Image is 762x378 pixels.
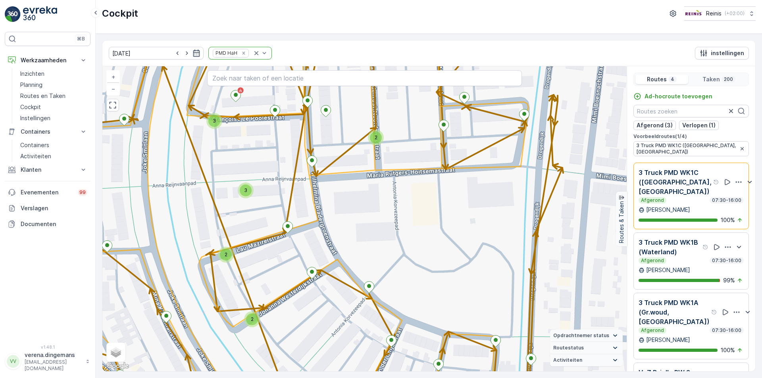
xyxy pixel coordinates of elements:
[107,343,125,361] a: Layers
[553,332,609,339] span: Opdrachtnemer status
[711,197,742,203] p: 07:30-16:00
[5,351,90,372] button: VVverena.dingemans[EMAIL_ADDRESS][DOMAIN_NAME]
[647,75,667,83] p: Routes
[239,50,248,56] div: Remove PMD HaH
[17,102,90,113] a: Cockpit
[702,244,709,250] div: help tooltippictogram
[244,187,247,193] span: 3
[723,76,734,83] p: 200
[633,105,749,117] input: Routes zoeken
[104,361,131,371] img: Google
[77,36,85,42] p: ⌘B
[682,121,716,129] p: Verlopen (1)
[17,113,90,124] a: Instellingen
[702,75,720,83] p: Taken
[20,92,65,100] p: Routes en Taken
[17,151,90,162] a: Activiteiten
[79,189,86,196] p: 99
[17,140,90,151] a: Containers
[639,238,701,257] p: 3 Truck PMD WK1B (Waterland)
[723,276,735,284] p: 99 %
[640,327,665,334] p: Afgerond
[20,103,41,111] p: Cockpit
[107,83,119,95] a: Uitzoomen
[104,361,131,371] a: Dit gebied openen in Google Maps (er wordt een nieuw venster geopend)
[218,247,234,263] div: 2
[112,73,115,80] span: +
[5,162,90,178] button: Klanten
[21,56,75,64] p: Werkzaamheden
[20,81,42,89] p: Planning
[645,92,712,100] p: Ad-hocroute toevoegen
[244,311,260,327] div: 2
[670,76,675,83] p: 4
[20,114,50,122] p: Instellingen
[17,68,90,79] a: Inzichten
[721,346,735,354] p: 100 %
[112,85,115,92] span: −
[213,49,239,57] div: PMD HaH
[20,152,51,160] p: Activiteiten
[102,7,138,20] p: Cockpit
[640,197,665,203] p: Afgerond
[633,133,749,140] p: Voorbeeldroutes ( 1 / 4 )
[5,216,90,232] a: Documenten
[21,220,87,228] p: Documenten
[639,298,710,326] p: 3 Truck PMD WK1A (Gr.woud, [GEOGRAPHIC_DATA])
[368,130,384,146] div: 2
[550,330,623,342] summary: Opdrachtnemer status
[640,257,665,264] p: Afgerond
[375,134,377,140] span: 2
[238,182,254,198] div: 3
[639,168,712,196] p: 3 Truck PMD WK1C ([GEOGRAPHIC_DATA], [GEOGRAPHIC_DATA])
[5,52,90,68] button: Werkzaamheden
[213,118,216,124] span: 3
[553,357,582,363] span: Activiteiten
[20,70,44,78] p: Inzichten
[706,10,722,17] p: Reinis
[713,179,720,185] div: help tooltippictogram
[684,6,756,21] button: Reinis(+02:00)
[5,6,21,22] img: logo
[21,128,75,136] p: Containers
[721,216,735,224] p: 100 %
[711,49,744,57] p: instellingen
[711,309,718,315] div: help tooltippictogram
[725,10,745,17] p: ( +02:00 )
[109,47,204,59] input: dd/mm/yyyy
[25,351,82,359] p: verena.dingemans
[5,200,90,216] a: Verslagen
[618,201,625,243] p: Routes & Taken
[17,79,90,90] a: Planning
[7,355,19,368] div: VV
[633,92,712,100] a: Ad-hocroute toevoegen
[251,316,254,322] span: 2
[550,342,623,354] summary: Routestatus
[225,251,227,257] span: 2
[207,70,522,86] input: Zoek naar taken of een locatie
[17,90,90,102] a: Routes en Taken
[633,121,676,130] button: Afgerond (3)
[206,113,222,129] div: 3
[646,206,690,214] p: [PERSON_NAME]
[711,257,742,264] p: 07:30-16:00
[695,47,749,59] button: instellingen
[550,354,623,366] summary: Activiteiten
[5,124,90,140] button: Containers
[21,166,75,174] p: Klanten
[646,266,690,274] p: [PERSON_NAME]
[646,336,690,344] p: [PERSON_NAME]
[684,9,703,18] img: Reinis-Logo-Vrijstaand_Tekengebied-1-copy2_aBO4n7j.png
[637,121,673,129] p: Afgerond (3)
[5,184,90,200] a: Evenementen99
[25,359,82,372] p: [EMAIL_ADDRESS][DOMAIN_NAME]
[679,121,719,130] button: Verlopen (1)
[23,6,57,22] img: logo_light-DOdMpM7g.png
[21,188,73,196] p: Evenementen
[711,327,742,334] p: 07:30-16:00
[5,345,90,349] span: v 1.48.1
[636,142,737,155] span: 3 Truck PMD WK1C ([GEOGRAPHIC_DATA], [GEOGRAPHIC_DATA])
[20,141,49,149] p: Containers
[107,71,119,83] a: In zoomen
[553,345,584,351] span: Routestatus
